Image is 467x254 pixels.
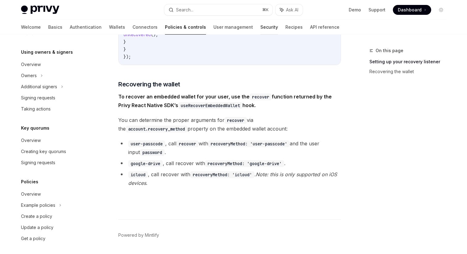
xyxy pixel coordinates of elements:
div: Create a policy [21,213,52,220]
div: Owners [21,72,37,79]
span: Ask AI [286,7,298,13]
a: User management [213,20,253,35]
h5: Key quorums [21,124,49,132]
span: On this page [376,47,403,54]
div: Additional signers [21,83,57,90]
li: , call recover with . [118,159,341,168]
code: icloud [128,171,148,178]
a: Policies & controls [165,20,206,35]
button: Ask AI [276,4,303,15]
a: Authentication [70,20,102,35]
div: Taking actions [21,105,51,113]
a: Overview [16,189,95,200]
div: Signing requests [21,94,55,102]
code: google-drive [128,160,163,167]
a: Powered by Mintlify [118,232,159,238]
li: , call with and the user input . [118,139,341,156]
div: Overview [21,61,41,68]
a: API reference [310,20,339,35]
a: Demo [349,7,361,13]
code: user-passcode [128,140,165,147]
span: ⌘ K [262,7,269,12]
a: Overview [16,135,95,146]
strong: To recover an embedded wallet for your user, use the function returned by the Privy React Native ... [118,94,332,108]
code: recover [250,94,272,100]
h5: Policies [21,178,38,185]
a: Overview [16,59,95,70]
a: Taking actions [16,103,95,115]
a: Welcome [21,20,41,35]
div: Creating key quorums [21,148,66,155]
div: Overview [21,137,41,144]
div: Get a policy [21,235,45,242]
a: Signing requests [16,92,95,103]
a: Creating key quorums [16,146,95,157]
div: Example policies [21,202,55,209]
code: recover [225,117,247,124]
span: Dashboard [398,7,422,13]
span: You can determine the proper arguments for via the property on the embedded wallet account: [118,116,341,133]
a: Get a policy [16,233,95,244]
div: Signing requests [21,159,55,166]
a: Update a policy [16,222,95,233]
a: Create a policy [16,211,95,222]
span: }); [124,54,131,60]
a: Connectors [133,20,158,35]
button: Search...⌘K [164,4,272,15]
div: Search... [176,6,193,14]
img: light logo [21,6,59,14]
code: recoveryMethod: 'user-passcode' [208,140,290,147]
a: Security [260,20,278,35]
a: Recipes [285,20,303,35]
code: recoveryMethod: 'google-drive' [205,160,284,167]
code: account.recovery_method [126,126,187,132]
a: Signing requests [16,157,95,168]
span: Recovering the wallet [118,80,180,89]
a: Wallets [109,20,125,35]
li: , call recover with . . [118,170,341,187]
code: password [140,149,165,156]
code: recover [176,140,199,147]
h5: Using owners & signers [21,48,73,56]
span: } [124,47,126,52]
span: onRecovered [124,32,151,37]
a: Dashboard [393,5,431,15]
code: useRecoverEmbeddedWallet [178,102,242,109]
div: Overview [21,190,41,198]
a: Support [368,7,385,13]
div: Update a policy [21,224,53,231]
span: (); [151,32,158,37]
a: Setting up your recovery listener [369,57,451,67]
code: recoveryMethod: 'icloud' [190,171,255,178]
a: Recovering the wallet [369,67,451,77]
span: } [124,39,126,45]
button: Toggle dark mode [436,5,446,15]
a: Basics [48,20,62,35]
